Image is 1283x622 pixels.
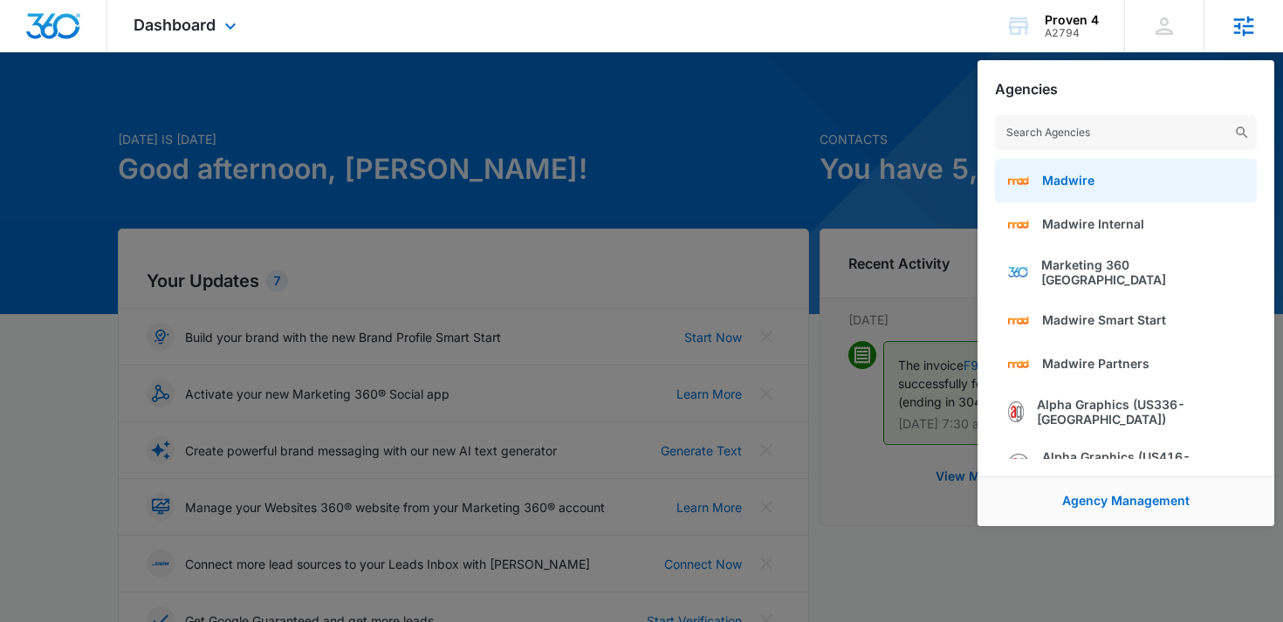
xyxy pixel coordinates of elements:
[1037,397,1244,427] span: Alpha Graphics (US336-[GEOGRAPHIC_DATA])
[995,81,1058,98] h2: Agencies
[995,342,1257,386] a: Madwire Partners
[1042,312,1166,327] span: Madwire Smart Start
[995,438,1257,490] a: Alpha Graphics (US416-DallasTX)
[1042,173,1094,188] span: Madwire
[995,246,1257,298] a: Marketing 360 [GEOGRAPHIC_DATA]
[1042,356,1149,371] span: Madwire Partners
[995,386,1257,438] a: Alpha Graphics (US336-[GEOGRAPHIC_DATA])
[1045,27,1099,39] div: account id
[134,16,216,34] span: Dashboard
[1042,449,1244,479] span: Alpha Graphics (US416-DallasTX)
[995,202,1257,246] a: Madwire Internal
[995,159,1257,202] a: Madwire
[1042,216,1144,231] span: Madwire Internal
[1062,493,1190,508] a: Agency Management
[1045,13,1099,27] div: account name
[995,298,1257,342] a: Madwire Smart Start
[1041,257,1245,287] span: Marketing 360 [GEOGRAPHIC_DATA]
[995,115,1257,150] input: Search Agencies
